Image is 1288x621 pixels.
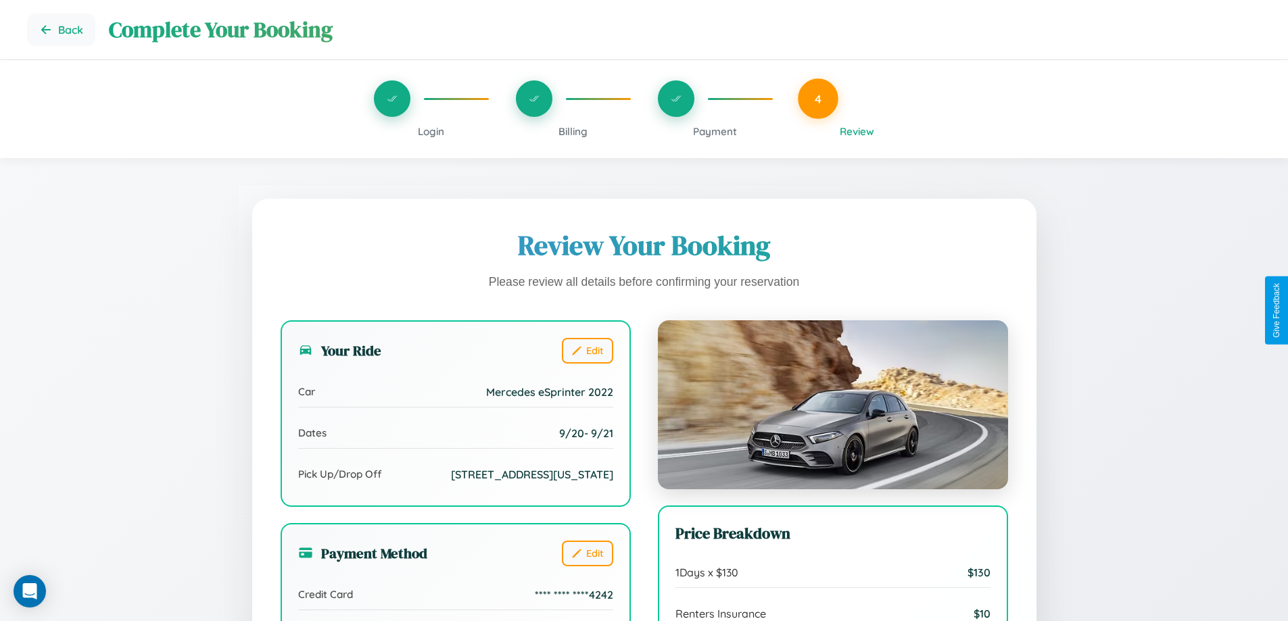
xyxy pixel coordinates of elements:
[840,125,874,138] span: Review
[298,543,427,563] h3: Payment Method
[451,468,613,481] span: [STREET_ADDRESS][US_STATE]
[559,426,613,440] span: 9 / 20 - 9 / 21
[974,607,991,620] span: $ 10
[109,15,1261,45] h1: Complete Your Booking
[675,566,738,579] span: 1 Days x $ 130
[1272,283,1281,338] div: Give Feedback
[298,341,381,360] h3: Your Ride
[14,575,46,607] div: Open Intercom Messenger
[562,541,613,566] button: Edit
[298,426,327,439] span: Dates
[815,91,821,106] span: 4
[675,523,991,544] h3: Price Breakdown
[281,272,1008,293] p: Please review all details before confirming your reservation
[418,125,444,138] span: Login
[298,385,315,398] span: Car
[693,125,737,138] span: Payment
[281,227,1008,264] h1: Review Your Booking
[658,320,1008,489] img: Mercedes eSprinter
[558,125,588,138] span: Billing
[27,14,95,46] button: Go back
[968,566,991,579] span: $ 130
[298,588,353,601] span: Credit Card
[486,385,613,399] span: Mercedes eSprinter 2022
[298,468,382,480] span: Pick Up/Drop Off
[675,607,766,620] span: Renters Insurance
[562,338,613,364] button: Edit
